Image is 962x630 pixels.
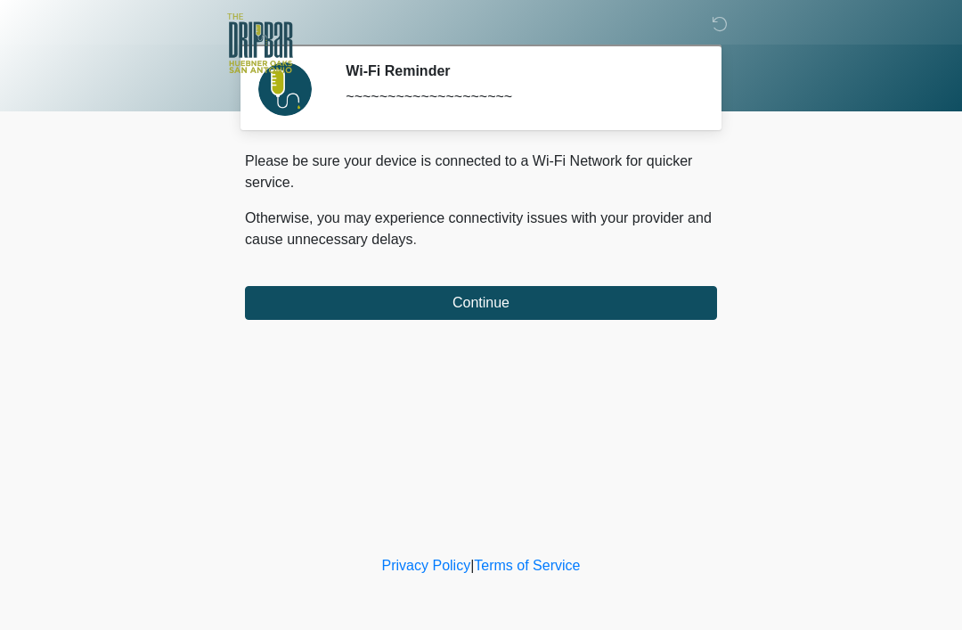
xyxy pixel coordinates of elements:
[227,13,293,73] img: The DRIPBaR - The Strand at Huebner Oaks Logo
[413,232,417,247] span: .
[382,558,471,573] a: Privacy Policy
[474,558,580,573] a: Terms of Service
[258,62,312,116] img: Agent Avatar
[245,208,717,250] p: Otherwise, you may experience connectivity issues with your provider and cause unnecessary delays
[346,86,690,108] div: ~~~~~~~~~~~~~~~~~~~~
[245,151,717,193] p: Please be sure your device is connected to a Wi-Fi Network for quicker service.
[470,558,474,573] a: |
[245,286,717,320] button: Continue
